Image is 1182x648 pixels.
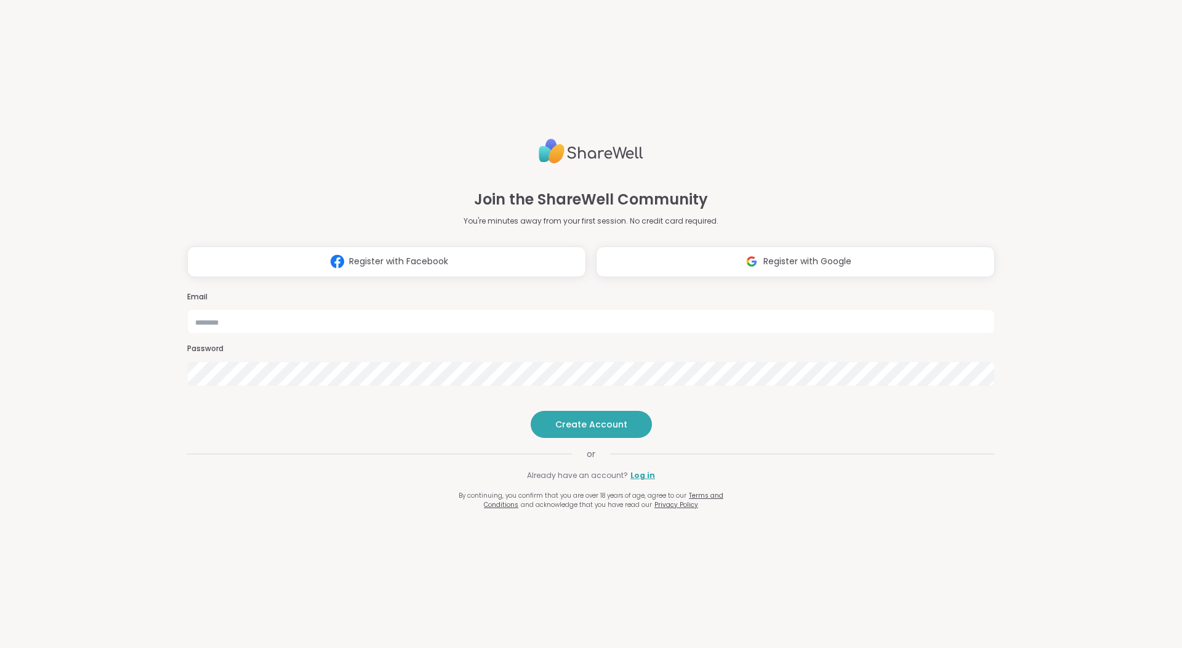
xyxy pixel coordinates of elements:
[187,344,995,354] h3: Password
[349,255,448,268] span: Register with Facebook
[654,500,698,509] a: Privacy Policy
[527,470,628,481] span: Already have an account?
[521,500,652,509] span: and acknowledge that you have read our
[555,418,627,431] span: Create Account
[531,411,652,438] button: Create Account
[459,491,686,500] span: By continuing, you confirm that you are over 18 years of age, agree to our
[484,491,723,509] a: Terms and Conditions
[326,250,349,273] img: ShareWell Logomark
[187,246,586,277] button: Register with Facebook
[464,216,718,227] p: You're minutes away from your first session. No credit card required.
[187,292,995,302] h3: Email
[596,246,995,277] button: Register with Google
[572,448,610,460] span: or
[740,250,763,273] img: ShareWell Logomark
[539,134,643,169] img: ShareWell Logo
[763,255,851,268] span: Register with Google
[630,470,655,481] a: Log in
[474,188,708,211] h1: Join the ShareWell Community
